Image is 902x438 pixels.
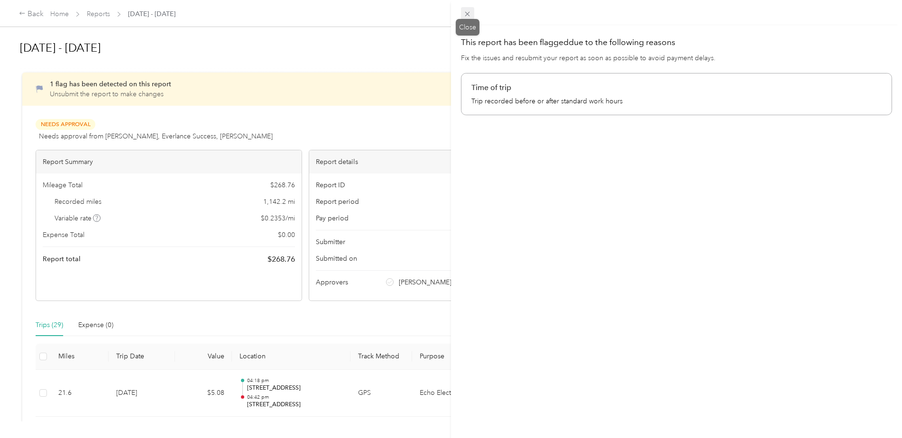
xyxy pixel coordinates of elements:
[456,19,479,36] div: Close
[461,36,892,48] h1: This report has been flagged due to the following reasons
[471,96,882,106] p: Trip recorded before or after standard work hours
[471,82,882,93] p: Time of trip
[461,53,892,63] p: Fix the issues and resubmit your report as soon as possible to avoid payment delays.
[849,385,902,438] iframe: Everlance-gr Chat Button Frame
